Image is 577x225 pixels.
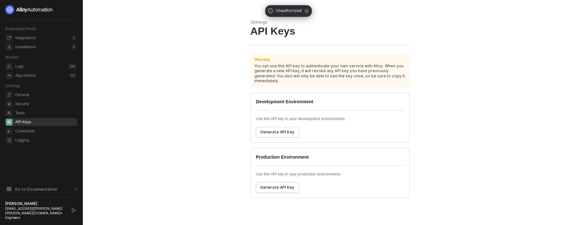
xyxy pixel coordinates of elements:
span: credentials [6,128,13,135]
span: logging [6,137,13,144]
span: api-key [6,119,13,126]
div: Integrations [15,35,36,41]
button: Generate API Key [256,182,299,193]
div: API Keys [250,25,410,37]
span: Go to Documentation [15,186,57,192]
div: You can use this API key to authenticate your own service with Alloy. When you generate a new API... [254,63,406,84]
div: 0 % [69,73,76,78]
p: Use this API key in your development environments. [256,116,404,122]
p: Use this API key in your production environments. [256,172,404,177]
span: Team [15,109,76,117]
div: Development Environment [256,98,404,110]
span: general [6,92,13,98]
div: 0 [72,44,76,50]
span: document-arrow [73,186,79,193]
span: security [6,101,13,107]
span: Settings [5,83,20,88]
div: Logs [15,64,24,69]
a: logo [5,5,77,14]
span: Monitor [5,55,19,60]
span: Embedded iPaaS [5,26,36,31]
div: Warning [254,57,270,62]
div: Generate API Key [260,185,294,190]
div: [EMAIL_ADDRESS][PERSON_NAME][PERSON_NAME][DOMAIN_NAME] • Engineers [5,206,66,220]
span: Unauthorized [276,8,302,14]
div: Generate API Key [260,129,294,135]
span: Credentials [15,127,76,135]
div: 838 [69,64,76,69]
button: Generate API Key [256,127,299,137]
span: icon-app-actions [6,72,13,79]
span: integrations [6,35,13,41]
div: App Actions [15,73,36,78]
span: icon-exclamation [268,8,273,13]
span: documentation [6,186,12,192]
span: team [6,110,13,117]
span: installations [6,44,13,51]
span: General [15,91,76,99]
span: Logging [15,136,76,144]
span: icon-logs [6,63,13,70]
a: Knowledge Base [5,185,78,193]
span: Security [15,100,76,108]
span: logout [72,208,76,212]
div: 3 [72,35,76,40]
div: Production Environment [256,154,404,165]
div: [PERSON_NAME] [5,201,66,206]
div: Installations [15,44,36,50]
div: Settings [250,19,410,25]
span: API Keys [15,118,76,126]
span: icon-close [304,8,309,14]
img: logo [5,5,53,14]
